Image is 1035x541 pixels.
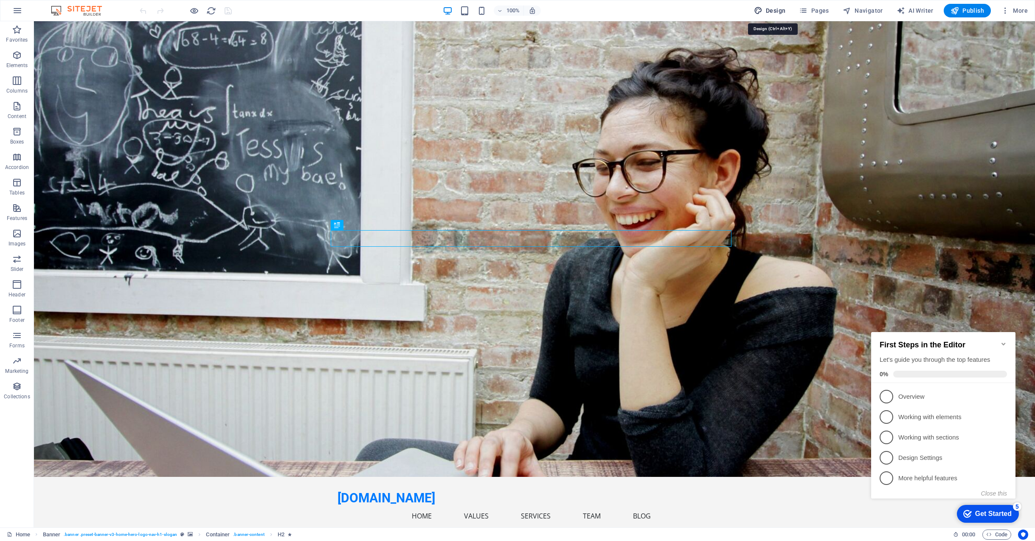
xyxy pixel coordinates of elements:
p: Header [8,291,25,298]
button: More [998,4,1031,17]
span: . banner .preset-banner-v3-home-hero-logo-nav-h1-slogan [64,530,177,540]
li: Overview [3,66,148,87]
div: Get Started [107,190,144,197]
a: Click to cancel selection. Double-click to open Pages [7,530,30,540]
p: Boxes [10,138,24,145]
div: 5 [145,182,154,191]
p: Marketing [5,368,28,375]
span: 0% [12,51,25,57]
p: Tables [9,189,25,196]
li: Working with elements [3,87,148,107]
button: reload [206,6,216,16]
span: Publish [951,6,984,15]
p: Accordion [5,164,29,171]
li: More helpful features [3,148,148,168]
span: Click to select. Double-click to edit [43,530,61,540]
p: Working with sections [31,113,132,122]
button: Code [982,530,1011,540]
p: Elements [6,62,28,69]
i: This element is a customizable preset [180,532,184,537]
nav: breadcrumb [43,530,292,540]
button: 100% [494,6,524,16]
span: Design [754,6,786,15]
p: Features [7,215,27,222]
p: Working with elements [31,93,132,101]
button: AI Writer [893,4,937,17]
h6: 100% [506,6,520,16]
h2: First Steps in the Editor [12,20,139,29]
div: Get Started 5 items remaining, 0% complete [89,185,151,203]
h6: Session time [953,530,976,540]
p: Content [8,113,26,120]
p: Forms [9,342,25,349]
button: Publish [944,4,991,17]
span: . banner-content [233,530,264,540]
i: Element contains an animation [288,532,292,537]
li: Working with sections [3,107,148,127]
p: Overview [31,72,132,81]
li: Design Settings [3,127,148,148]
i: Reload page [206,6,216,16]
span: : [968,531,969,538]
div: Let's guide you through the top features [12,35,139,44]
button: Design [751,4,789,17]
p: More helpful features [31,154,132,163]
button: Navigator [839,4,886,17]
button: Click here to leave preview mode and continue editing [189,6,199,16]
p: Images [8,240,26,247]
span: Code [986,530,1007,540]
span: Pages [799,6,829,15]
div: Minimize checklist [132,20,139,27]
span: Click to select. Double-click to edit [206,530,230,540]
p: Design Settings [31,133,132,142]
p: Collections [4,393,30,400]
button: Usercentrics [1018,530,1028,540]
span: 00 00 [962,530,975,540]
button: Pages [796,4,832,17]
p: Favorites [6,37,28,43]
img: Editor Logo [49,6,112,16]
button: Close this [113,170,139,177]
span: More [1001,6,1028,15]
i: On resize automatically adjust zoom level to fit chosen device. [529,7,536,14]
span: Click to select. Double-click to edit [278,530,284,540]
p: Footer [9,317,25,324]
p: Slider [11,266,24,273]
i: This element contains a background [188,532,193,537]
span: Navigator [843,6,883,15]
p: Columns [6,87,28,94]
span: AI Writer [897,6,934,15]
